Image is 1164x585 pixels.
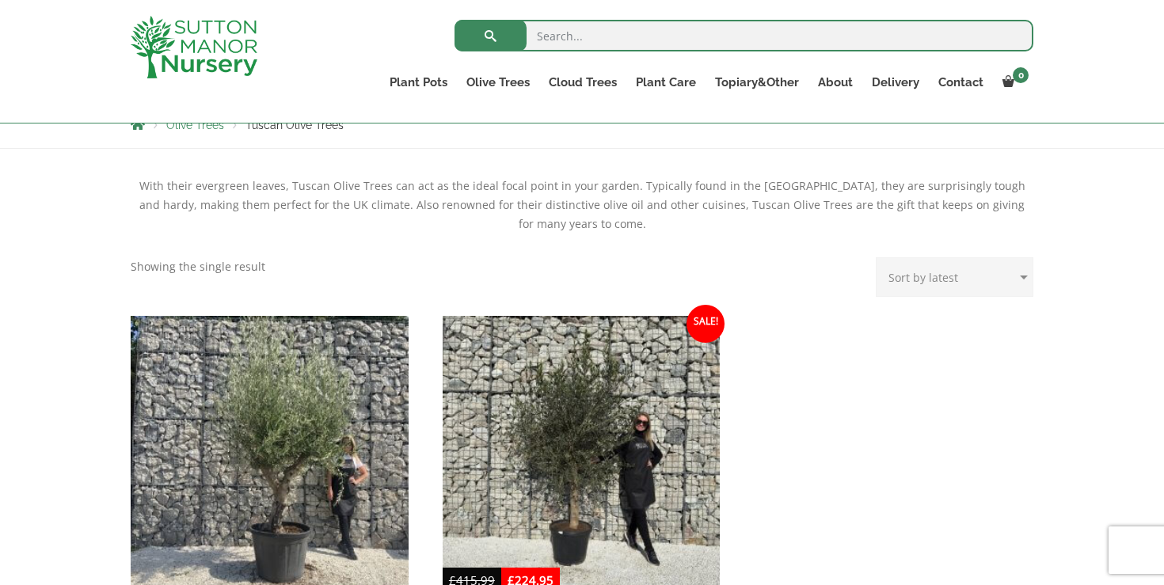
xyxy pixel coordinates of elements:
[687,305,725,343] span: Sale!
[457,71,539,93] a: Olive Trees
[166,119,224,131] a: Olive Trees
[131,16,257,78] img: logo
[929,71,993,93] a: Contact
[993,71,1033,93] a: 0
[131,118,1033,131] nav: Breadcrumbs
[706,71,808,93] a: Topiary&Other
[131,257,265,276] p: Showing the single result
[1013,67,1029,83] span: 0
[131,177,1033,234] div: With their evergreen leaves, Tuscan Olive Trees can act as the ideal focal point in your garden. ...
[245,119,344,131] span: Tuscan Olive Trees
[626,71,706,93] a: Plant Care
[539,71,626,93] a: Cloud Trees
[876,257,1033,297] select: Shop order
[808,71,862,93] a: About
[380,71,457,93] a: Plant Pots
[455,20,1033,51] input: Search...
[862,71,929,93] a: Delivery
